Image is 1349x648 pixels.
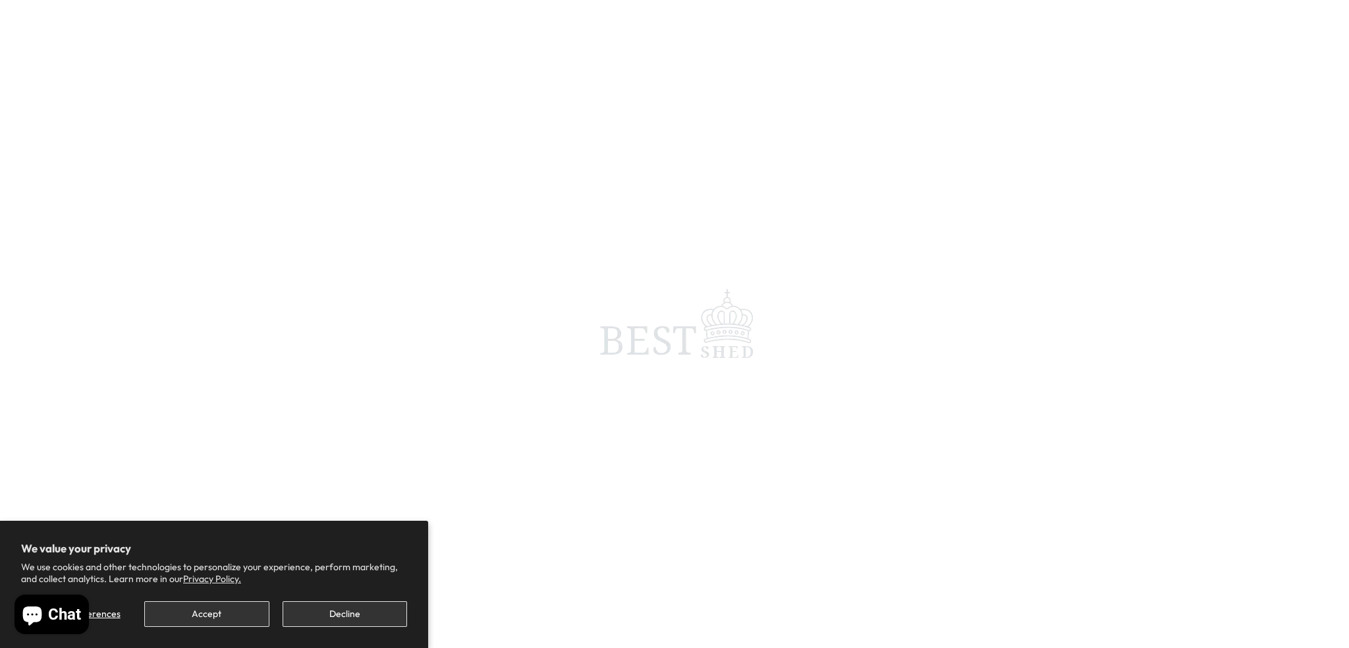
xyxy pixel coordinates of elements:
h2: We value your privacy [21,542,407,555]
button: Decline [283,601,407,627]
inbox-online-store-chat: Shopify online store chat [11,595,93,637]
p: We use cookies and other technologies to personalize your experience, perform marketing, and coll... [21,561,407,585]
button: Accept [144,601,269,627]
a: Privacy Policy. [183,573,241,585]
